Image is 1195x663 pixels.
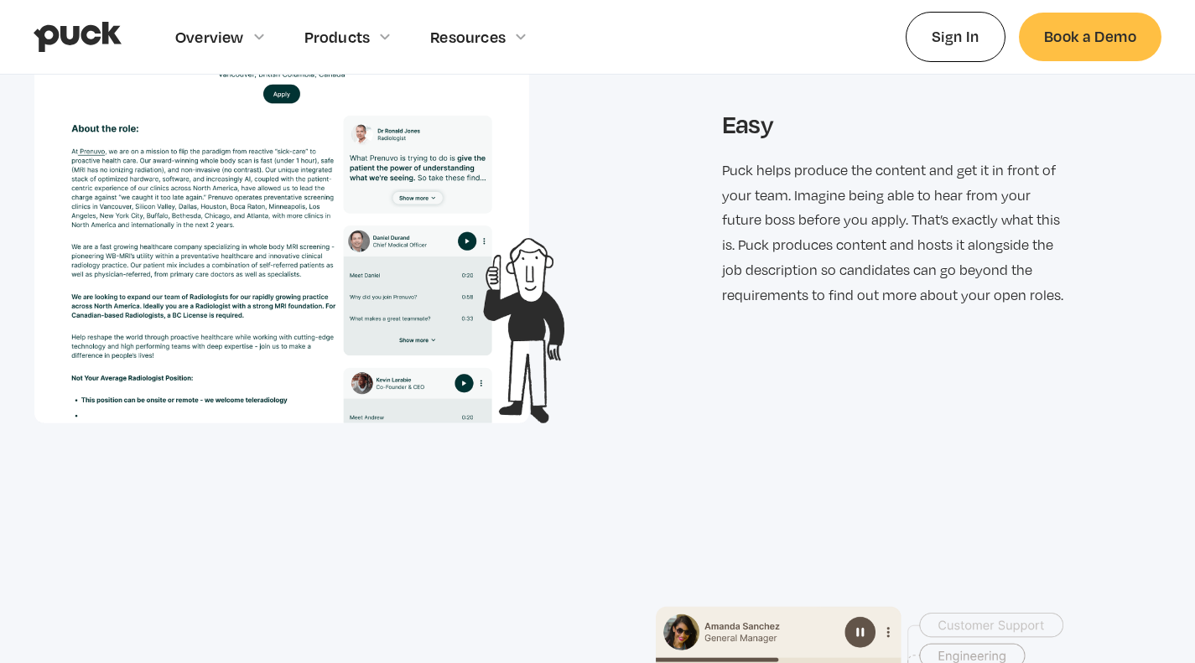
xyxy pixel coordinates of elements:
div: Overview [175,28,244,46]
div: Products [304,28,371,46]
h3: Easy [722,109,1071,138]
a: Book a Demo [1019,13,1161,60]
a: Sign In [906,12,1005,61]
p: Puck helps produce the content and get it in front of your team. Imagine being able to hear from ... [722,158,1071,308]
div: Resources [430,28,506,46]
